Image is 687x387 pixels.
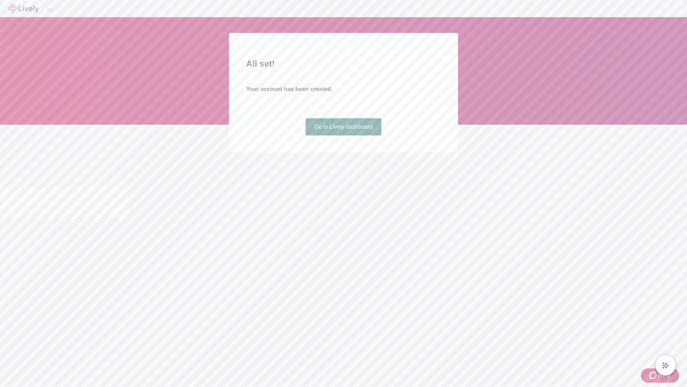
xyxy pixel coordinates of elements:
[47,9,53,11] button: Log out
[9,4,39,13] img: Lively
[641,368,679,383] button: Zendesk support iconHelp
[246,57,441,70] h2: All set!
[656,355,676,376] button: chat
[658,371,671,380] span: Help
[246,85,441,94] h4: Your account has been created.
[662,362,669,369] svg: Lively AI Assistant
[306,118,382,135] a: Go to Lively dashboard
[649,371,658,380] svg: Zendesk support icon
